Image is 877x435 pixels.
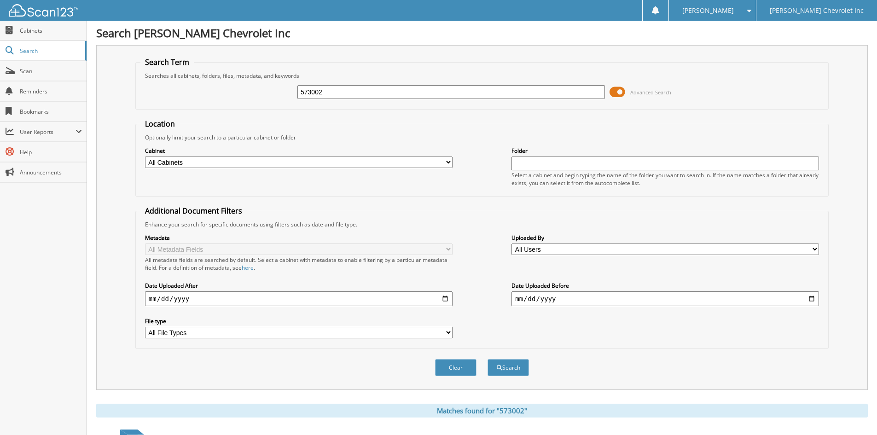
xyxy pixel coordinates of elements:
legend: Search Term [140,57,194,67]
label: Folder [511,147,819,155]
span: Search [20,47,81,55]
span: Help [20,148,82,156]
legend: Location [140,119,180,129]
span: Reminders [20,87,82,95]
div: Searches all cabinets, folders, files, metadata, and keywords [140,72,824,80]
input: end [511,291,819,306]
label: Uploaded By [511,234,819,242]
span: User Reports [20,128,76,136]
h1: Search [PERSON_NAME] Chevrolet Inc [96,25,868,41]
button: Clear [435,359,476,376]
div: Optionally limit your search to a particular cabinet or folder [140,133,824,141]
label: Date Uploaded After [145,282,453,290]
label: Metadata [145,234,453,242]
label: Cabinet [145,147,453,155]
legend: Additional Document Filters [140,206,247,216]
span: Cabinets [20,27,82,35]
div: Select a cabinet and begin typing the name of the folder you want to search in. If the name match... [511,171,819,187]
span: [PERSON_NAME] [682,8,734,13]
button: Search [488,359,529,376]
div: All metadata fields are searched by default. Select a cabinet with metadata to enable filtering b... [145,256,453,272]
div: Matches found for "573002" [96,404,868,418]
span: Bookmarks [20,108,82,116]
span: [PERSON_NAME] Chevrolet Inc [770,8,864,13]
input: start [145,291,453,306]
span: Announcements [20,168,82,176]
a: here [242,264,254,272]
span: Advanced Search [630,89,671,96]
label: Date Uploaded Before [511,282,819,290]
label: File type [145,317,453,325]
img: scan123-logo-white.svg [9,4,78,17]
div: Enhance your search for specific documents using filters such as date and file type. [140,220,824,228]
span: Scan [20,67,82,75]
